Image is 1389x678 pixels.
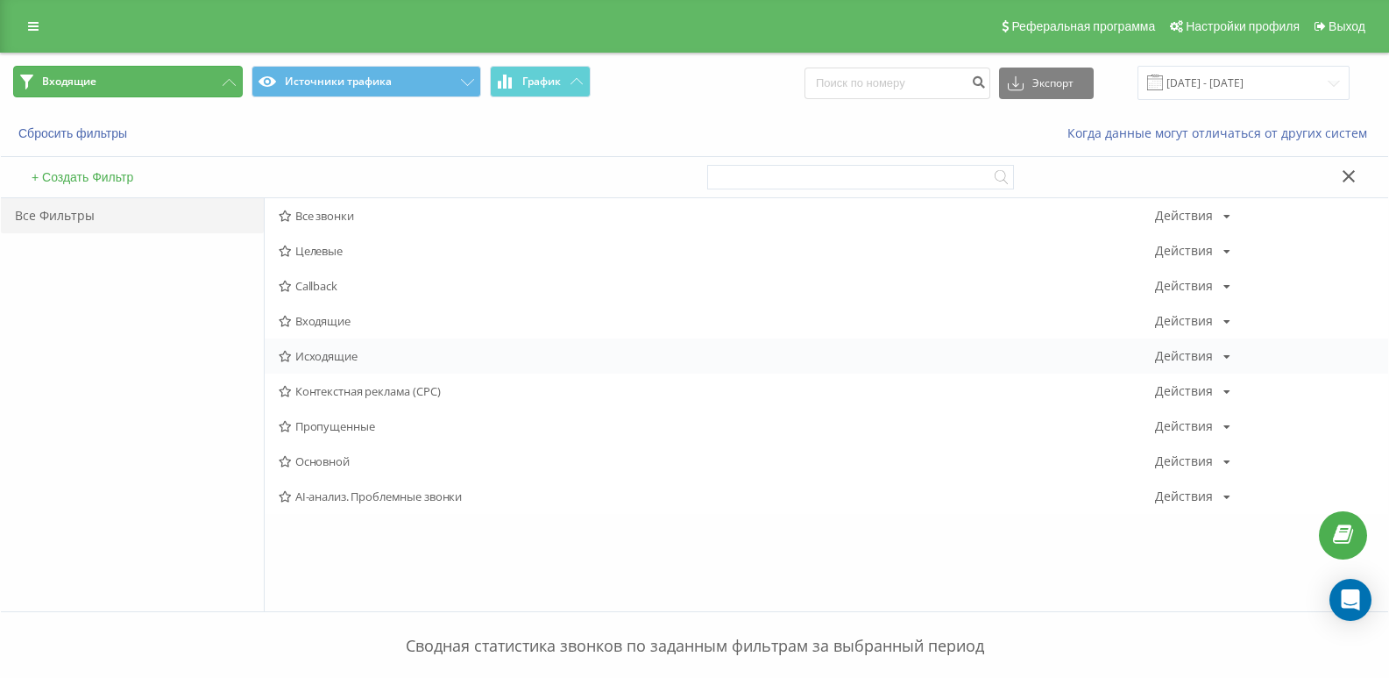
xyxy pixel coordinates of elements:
div: Действия [1155,280,1213,292]
div: Open Intercom Messenger [1329,579,1371,621]
div: Действия [1155,420,1213,432]
div: Действия [1155,455,1213,467]
button: Закрыть [1336,168,1362,187]
span: Callback [279,280,1155,292]
span: Входящие [42,75,96,89]
span: Пропущенные [279,420,1155,432]
span: Все звонки [279,210,1155,222]
span: Целевые [279,245,1155,257]
span: AI-анализ. Проблемные звонки [279,490,1155,503]
button: График [490,66,591,97]
div: Действия [1155,245,1213,257]
span: Выход [1329,19,1365,33]
a: Когда данные могут отличаться от других систем [1067,125,1376,141]
div: Действия [1155,490,1213,503]
div: Действия [1155,385,1213,397]
button: Входящие [13,66,243,97]
button: Источники трафика [252,66,481,97]
div: Все Фильтры [1,198,264,233]
span: Исходящие [279,350,1155,362]
button: Экспорт [999,68,1094,99]
p: Сводная статистика звонков по заданным фильтрам за выбранный период [13,600,1376,658]
span: Реферальная программа [1011,19,1155,33]
span: Входящие [279,315,1155,327]
div: Действия [1155,210,1213,222]
span: График [522,75,561,88]
span: Контекстная реклама (CPC) [279,385,1155,397]
div: Действия [1155,350,1213,362]
span: Основной [279,455,1155,467]
span: Настройки профиля [1186,19,1300,33]
button: Сбросить фильтры [13,125,136,141]
div: Действия [1155,315,1213,327]
input: Поиск по номеру [804,68,990,99]
button: + Создать Фильтр [26,169,138,185]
